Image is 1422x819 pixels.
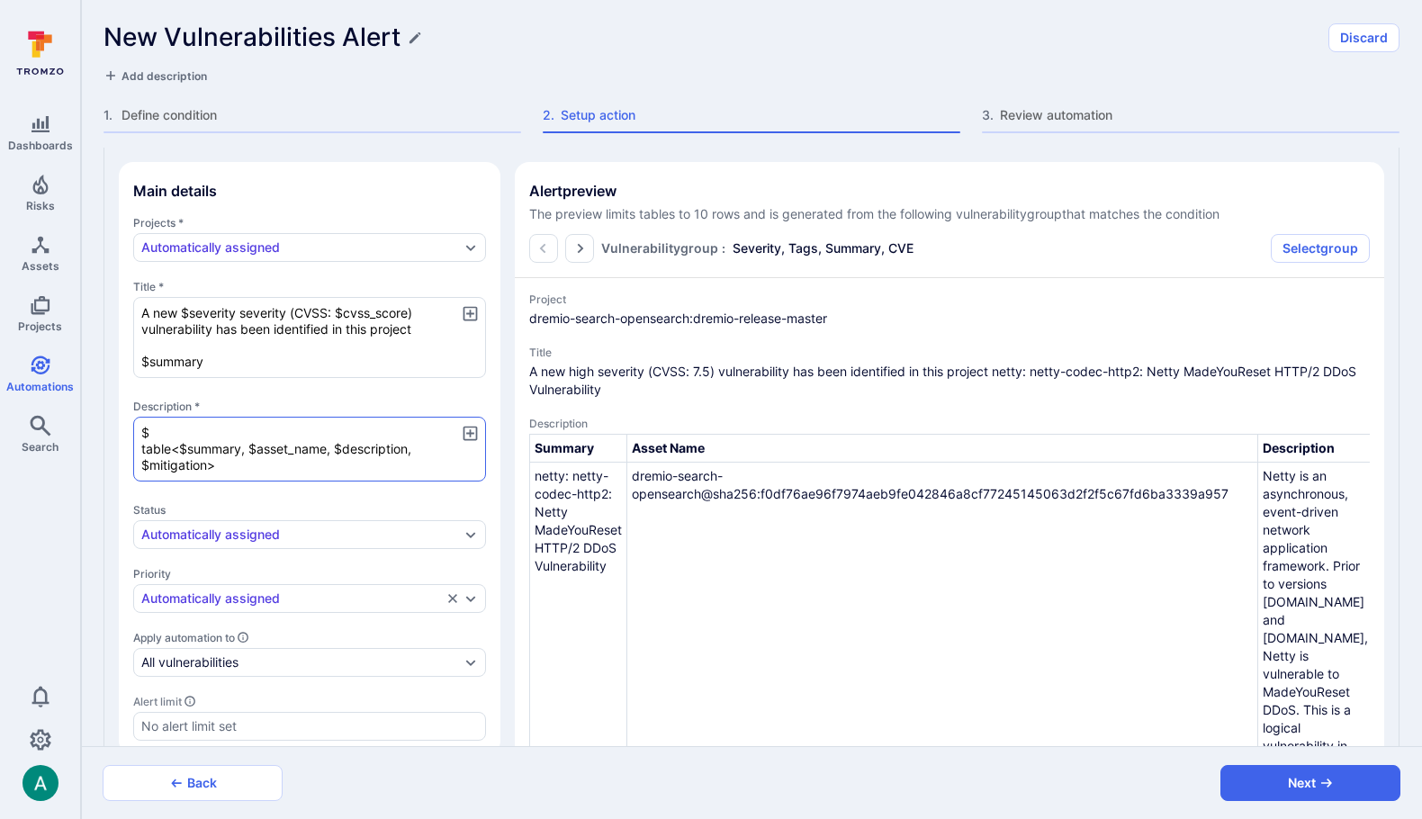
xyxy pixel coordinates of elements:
span: Automations [6,380,74,393]
span: : [722,239,725,257]
button: Add description [103,67,207,85]
span: Project [529,292,1370,306]
span: 2 . [543,106,557,124]
button: Next [1220,765,1400,801]
span: Search [22,440,58,454]
th: Description [1258,435,1373,463]
button: Automatically assigned [141,527,460,542]
div: Status toggle [133,503,486,549]
input: Alert limitSets the maximum number of open alerts this automation will have at a time (not counti... [141,717,478,735]
span: Vulnerability group [601,239,718,257]
button: Expand dropdown [463,527,478,542]
button: Back [103,765,283,801]
span: 3 . [982,106,996,124]
textarea: $ table<$summary, $asset_name, $description, $mitigation> [133,417,486,481]
label: Description * [133,400,486,413]
th: Summary [530,435,627,463]
h2: Main details [133,182,217,200]
span: Title [529,346,1370,359]
button: Go to the next page [565,234,594,263]
span: Add description [121,69,207,83]
span: 1 . [103,106,118,124]
th: Asset Name [627,435,1258,463]
div: All vulnerabilities [141,655,238,670]
label: Title * [133,280,486,293]
span: Review automation [1000,106,1399,124]
span: Setup action [561,106,960,124]
span: Status [133,503,486,517]
button: Automatically assigned [141,591,442,606]
span: Severity, Tags, Summary, CVE [733,239,913,257]
button: Automatically assigned [141,240,460,255]
span: Description [529,417,1370,430]
p: Priority [133,567,486,580]
h2: Alert preview [529,182,1370,200]
span: alert project [529,310,1370,328]
button: Clear selection [445,591,460,606]
span: The preview limits tables to 10 rows and is generated from the following vulnerability group that... [529,205,1370,223]
textarea: A new $severity severity (CVSS: $cvss_score) vulnerability has been identified in this project $s... [133,297,486,378]
svg: Sets the maximum number of open alerts this automation will have at a time (not counting alerts t... [184,695,196,707]
button: Edit title [408,31,422,45]
h1: New Vulnerabilities Alert [103,22,400,52]
span: Assets [22,259,59,273]
button: Discard [1328,23,1399,52]
span: Define condition [121,106,521,124]
span: Risks [26,199,55,212]
button: Expand dropdown [463,591,478,606]
span: Projects [18,319,62,333]
div: Arjan Dehar [22,765,58,801]
button: Selectgroup [1271,234,1370,263]
button: All vulnerabilities [141,655,460,670]
div: Automatically assigned [141,240,280,255]
span: alert title [529,363,1370,399]
div: Projects * toggle [133,216,486,262]
svg: Choose "New vulnerabilities" if you want this automation to only look at vulnerabilities that wer... [237,631,249,643]
button: Expand dropdown [463,655,478,670]
div: Automatically assigned [141,591,280,606]
img: ACg8ocLSa5mPYBaXNx3eFu_EmspyJX0laNWN7cXOFirfQ7srZveEpg=s96-c [22,765,58,801]
label: Apply automation to [133,631,486,644]
div: Automatically assigned [141,527,280,542]
button: Expand dropdown [463,240,478,255]
div: Alert limit [133,695,486,708]
button: Go to the previous page [529,234,558,263]
span: Projects * [133,216,486,229]
span: Dashboards [8,139,73,152]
